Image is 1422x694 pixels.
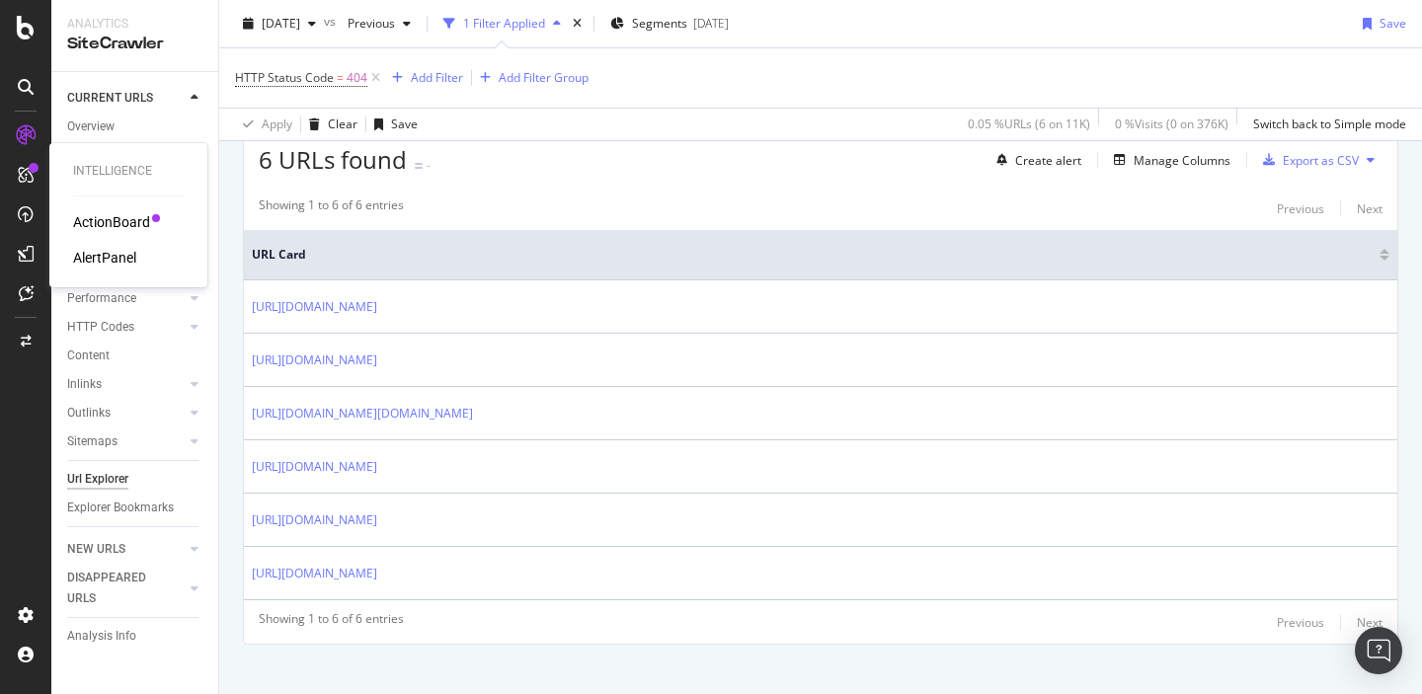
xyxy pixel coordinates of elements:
[73,212,150,232] a: ActionBoard
[366,109,418,140] button: Save
[262,116,292,132] div: Apply
[235,8,324,39] button: [DATE]
[67,288,136,309] div: Performance
[1277,614,1324,631] div: Previous
[1357,200,1382,217] div: Next
[1355,8,1406,39] button: Save
[1277,200,1324,217] div: Previous
[1357,196,1382,220] button: Next
[67,317,185,338] a: HTTP Codes
[259,610,404,634] div: Showing 1 to 6 of 6 entries
[67,116,115,137] div: Overview
[67,498,174,518] div: Explorer Bookmarks
[73,248,136,268] a: AlertPanel
[693,15,729,32] div: [DATE]
[67,374,185,395] a: Inlinks
[67,626,136,647] div: Analysis Info
[67,539,125,560] div: NEW URLS
[67,469,128,490] div: Url Explorer
[499,69,589,86] div: Add Filter Group
[67,431,185,452] a: Sitemaps
[259,196,404,220] div: Showing 1 to 6 of 6 entries
[1245,109,1406,140] button: Switch back to Simple mode
[988,144,1081,176] button: Create alert
[1255,144,1359,176] button: Export as CSV
[67,539,185,560] a: NEW URLS
[252,457,377,477] a: [URL][DOMAIN_NAME]
[1283,152,1359,169] div: Export as CSV
[67,346,110,366] div: Content
[384,66,463,90] button: Add Filter
[67,116,204,137] a: Overview
[1015,152,1081,169] div: Create alert
[67,88,185,109] a: CURRENT URLS
[328,116,357,132] div: Clear
[1277,196,1324,220] button: Previous
[235,109,292,140] button: Apply
[337,69,344,86] span: =
[1357,610,1382,634] button: Next
[67,469,204,490] a: Url Explorer
[968,116,1090,132] div: 0.05 % URLs ( 6 on 11K )
[252,350,377,370] a: [URL][DOMAIN_NAME]
[259,143,407,176] span: 6 URLs found
[411,69,463,86] div: Add Filter
[435,8,569,39] button: 1 Filter Applied
[1115,116,1228,132] div: 0 % Visits ( 0 on 376K )
[67,431,118,452] div: Sitemaps
[73,163,184,180] div: Intelligence
[235,69,334,86] span: HTTP Status Code
[67,374,102,395] div: Inlinks
[569,14,586,34] div: times
[301,109,357,140] button: Clear
[415,163,423,169] img: Equal
[1106,148,1230,172] button: Manage Columns
[252,564,377,583] a: [URL][DOMAIN_NAME]
[67,317,134,338] div: HTTP Codes
[1253,116,1406,132] div: Switch back to Simple mode
[472,66,589,90] button: Add Filter Group
[67,403,111,424] div: Outlinks
[67,498,204,518] a: Explorer Bookmarks
[67,568,185,609] a: DISAPPEARED URLS
[1380,15,1406,32] div: Save
[252,297,377,317] a: [URL][DOMAIN_NAME]
[67,568,167,609] div: DISAPPEARED URLS
[391,116,418,132] div: Save
[67,346,204,366] a: Content
[252,404,473,424] a: [URL][DOMAIN_NAME][DOMAIN_NAME]
[340,8,419,39] button: Previous
[340,15,395,32] span: Previous
[602,8,737,39] button: Segments[DATE]
[252,510,377,530] a: [URL][DOMAIN_NAME]
[67,16,202,33] div: Analytics
[1277,610,1324,634] button: Previous
[67,33,202,55] div: SiteCrawler
[252,246,1375,264] span: URL Card
[67,403,185,424] a: Outlinks
[1134,152,1230,169] div: Manage Columns
[67,626,204,647] a: Analysis Info
[262,15,300,32] span: 2025 Oct. 3rd
[67,88,153,109] div: CURRENT URLS
[463,15,545,32] div: 1 Filter Applied
[632,15,687,32] span: Segments
[427,157,431,174] div: -
[347,64,367,92] span: 404
[67,288,185,309] a: Performance
[1355,627,1402,674] div: Open Intercom Messenger
[324,13,340,30] span: vs
[1357,614,1382,631] div: Next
